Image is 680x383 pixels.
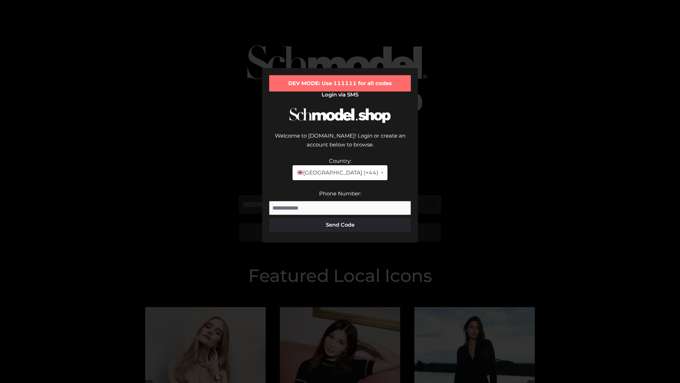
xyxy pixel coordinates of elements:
div: DEV MODE: Use 111111 for all codes [269,75,411,91]
div: Welcome to [DOMAIN_NAME]! Login or create an account below to browse. [269,131,411,156]
label: Country: [329,157,351,164]
label: Phone Number: [319,190,361,197]
img: 🇬🇧 [297,170,303,175]
img: Schmodel Logo [287,101,393,129]
h2: Login via SMS [269,91,411,98]
span: [GEOGRAPHIC_DATA] (+44) [297,168,378,177]
button: Send Code [269,218,411,232]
